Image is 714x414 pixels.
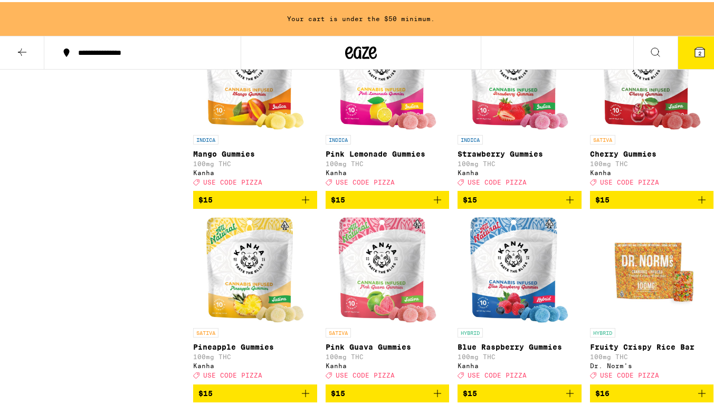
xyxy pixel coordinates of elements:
div: Kanha [193,360,317,367]
a: Open page for Strawberry Gummies from Kanha [458,22,582,189]
p: 100mg THC [458,158,582,165]
img: Kanha - Pink Lemonade Gummies [338,22,436,128]
div: Dr. Norm's [590,360,714,367]
a: Open page for Mango Gummies from Kanha [193,22,317,189]
span: $15 [198,387,213,396]
button: Add to bag [590,189,714,207]
p: Pineapple Gummies [193,341,317,349]
p: SATIVA [193,326,218,335]
p: INDICA [193,133,218,142]
span: $15 [331,387,345,396]
img: Kanha - Strawberry Gummies [470,22,568,128]
button: Add to bag [458,189,582,207]
a: Open page for Pink Guava Gummies from Kanha [326,215,450,382]
button: Add to bag [326,382,450,400]
p: 100mg THC [326,351,450,358]
button: Add to bag [590,382,714,400]
span: USE CODE PIZZA [336,177,395,184]
p: Strawberry Gummies [458,148,582,156]
p: INDICA [326,133,351,142]
span: USE CODE PIZZA [203,177,262,184]
p: 100mg THC [590,351,714,358]
p: SATIVA [590,133,615,142]
img: Kanha - Pineapple Gummies [206,215,304,321]
a: Open page for Pink Lemonade Gummies from Kanha [326,22,450,189]
p: Cherry Gummies [590,148,714,156]
p: HYBRID [458,326,483,335]
p: INDICA [458,133,483,142]
span: USE CODE PIZZA [600,177,659,184]
button: Add to bag [326,189,450,207]
a: Open page for Fruity Crispy Rice Bar from Dr. Norm's [590,215,714,382]
div: Kanha [193,167,317,174]
div: Kanha [326,360,450,367]
img: Kanha - Mango Gummies [206,22,304,128]
p: Pink Lemonade Gummies [326,148,450,156]
span: $15 [198,194,213,202]
span: USE CODE PIZZA [203,370,262,377]
p: 100mg THC [458,351,582,358]
p: 100mg THC [193,351,317,358]
span: $15 [463,387,477,396]
a: Open page for Cherry Gummies from Kanha [590,22,714,189]
span: $15 [331,194,345,202]
p: HYBRID [590,326,615,335]
button: Add to bag [193,382,317,400]
img: Kanha - Pink Guava Gummies [338,215,436,321]
div: Kanha [590,167,714,174]
span: $15 [595,194,610,202]
span: $15 [463,194,477,202]
img: Kanha - Blue Raspberry Gummies [470,215,568,321]
span: $16 [595,387,610,396]
img: Kanha - Cherry Gummies [603,22,701,128]
p: 100mg THC [193,158,317,165]
p: Pink Guava Gummies [326,341,450,349]
div: Kanha [458,167,582,174]
p: 100mg THC [590,158,714,165]
p: 100mg THC [326,158,450,165]
div: Kanha [326,167,450,174]
p: Fruity Crispy Rice Bar [590,341,714,349]
span: USE CODE PIZZA [468,177,527,184]
a: Open page for Blue Raspberry Gummies from Kanha [458,215,582,382]
img: Dr. Norm's - Fruity Crispy Rice Bar [599,215,705,321]
button: Add to bag [193,189,317,207]
button: Add to bag [458,382,582,400]
p: Mango Gummies [193,148,317,156]
div: Kanha [458,360,582,367]
span: USE CODE PIZZA [600,370,659,377]
a: Open page for Pineapple Gummies from Kanha [193,215,317,382]
p: Blue Raspberry Gummies [458,341,582,349]
p: SATIVA [326,326,351,335]
span: 2 [698,48,701,54]
span: USE CODE PIZZA [336,370,395,377]
span: USE CODE PIZZA [468,370,527,377]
